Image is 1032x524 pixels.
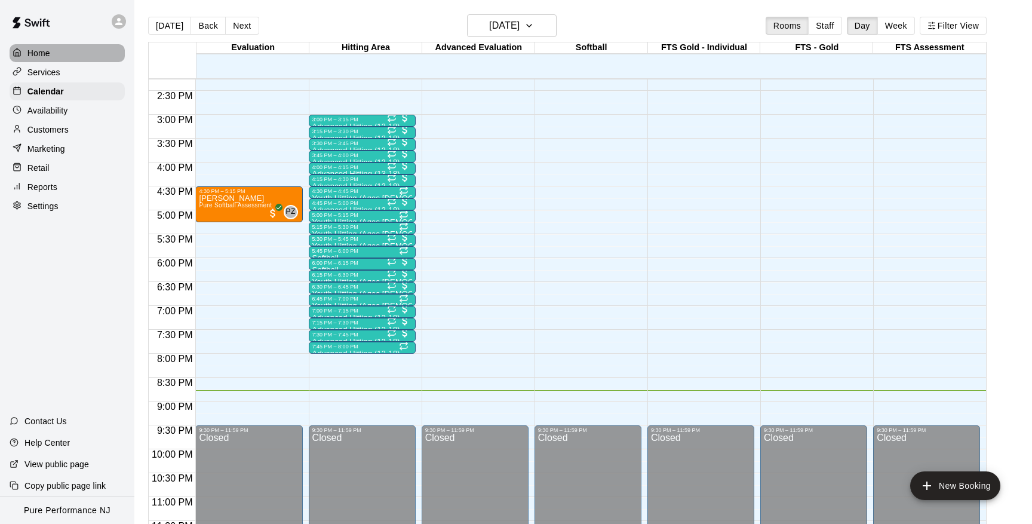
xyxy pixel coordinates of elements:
[309,270,416,282] div: 6:15 PM – 6:30 PM: Youth Hitting (Ages 9-12)
[154,258,196,268] span: 6:00 PM
[312,164,412,170] div: 4:00 PM – 4:15 PM
[387,125,397,134] span: Recurring event
[309,222,416,234] div: 5:15 PM – 5:30 PM: Youth Hitting (Ages 9-12)
[267,207,279,219] span: All customers have paid
[309,342,416,354] div: 7:45 PM – 8:00 PM: Advanced Hitting (13-18)
[651,427,751,433] div: 9:30 PM – 11:59 PM
[154,330,196,340] span: 7:30 PM
[399,148,411,160] span: All customers have paid
[760,42,873,54] div: FTS - Gold
[199,202,272,209] span: Pure Softball Assessment
[154,234,196,244] span: 5:30 PM
[312,212,412,218] div: 5:00 PM – 5:15 PM
[399,293,408,303] span: Recurring event
[467,14,557,37] button: [DATE]
[27,66,60,78] p: Services
[27,200,59,212] p: Settings
[10,63,125,81] a: Services
[399,267,411,279] span: All customers have paid
[27,85,64,97] p: Calendar
[312,344,412,350] div: 7:45 PM – 8:00 PM
[873,42,986,54] div: FTS Assessment
[399,246,408,255] span: Recurring event
[387,328,397,338] span: Recurring event
[425,427,525,433] div: 9:30 PM – 11:59 PM
[199,427,299,433] div: 9:30 PM – 11:59 PM
[154,186,196,197] span: 4:30 PM
[154,163,196,173] span: 4:00 PM
[399,195,411,207] span: All customers have paid
[312,272,412,278] div: 6:15 PM – 6:30 PM
[387,173,397,182] span: Recurring event
[312,427,412,433] div: 9:30 PM – 11:59 PM
[288,205,298,219] span: Pete Zoccolillo
[191,17,226,35] button: Back
[195,186,302,222] div: 4:30 PM – 5:15 PM: Mia Marchiano
[387,256,397,266] span: Recurring event
[387,268,397,278] span: Recurring event
[149,449,195,459] span: 10:00 PM
[387,280,397,290] span: Recurring event
[10,159,125,177] a: Retail
[309,210,416,222] div: 5:00 PM – 5:15 PM: Youth Hitting (Ages 9-12)
[27,105,68,117] p: Availability
[387,304,397,314] span: Recurring event
[387,113,397,122] span: Recurring event
[10,121,125,139] div: Customers
[312,176,412,182] div: 4:15 PM – 4:30 PM
[148,17,191,35] button: [DATE]
[312,296,412,302] div: 6:45 PM – 7:00 PM
[399,186,408,195] span: Recurring event
[309,186,416,198] div: 4:30 PM – 4:45 PM: Youth Hitting (Ages 9-12)
[312,152,412,158] div: 3:45 PM – 4:00 PM
[422,42,535,54] div: Advanced Evaluation
[399,303,411,315] span: All customers have paid
[399,136,411,148] span: All customers have paid
[399,327,411,339] span: All customers have paid
[312,224,412,230] div: 5:15 PM – 5:30 PM
[10,82,125,100] a: Calendar
[309,258,416,270] div: 6:00 PM – 6:15 PM: Softball
[312,128,412,134] div: 3:15 PM – 3:30 PM
[24,415,67,427] p: Contact Us
[387,149,397,158] span: Recurring event
[920,17,987,35] button: Filter View
[489,17,520,34] h6: [DATE]
[399,222,408,231] span: Recurring event
[399,279,411,291] span: All customers have paid
[309,151,416,163] div: 3:45 PM – 4:00 PM: Advanced Hitting (13-18)
[399,210,408,219] span: Recurring event
[154,282,196,292] span: 6:30 PM
[399,315,411,327] span: All customers have paid
[10,102,125,119] a: Availability
[154,115,196,125] span: 3:00 PM
[24,437,70,449] p: Help Center
[309,174,416,186] div: 4:15 PM – 4:30 PM: Advanced Hitting (13-18)
[309,198,416,210] div: 4:45 PM – 5:00 PM: Advanced Hitting (13-18)
[309,139,416,151] div: 3:30 PM – 3:45 PM: Advanced Hitting (13-18)
[309,115,416,127] div: 3:00 PM – 3:15 PM: Advanced Hitting (13-18)
[312,308,412,314] div: 7:00 PM – 7:15 PM
[149,497,195,507] span: 11:00 PM
[10,178,125,196] div: Reports
[648,42,761,54] div: FTS Gold - Individual
[399,341,408,351] span: Recurring event
[27,181,57,193] p: Reports
[309,42,422,54] div: Hitting Area
[309,246,416,258] div: 5:45 PM – 6:00 PM: Softball
[199,188,299,194] div: 4:30 PM – 5:15 PM
[225,17,259,35] button: Next
[312,320,412,326] div: 7:15 PM – 7:30 PM
[808,17,842,35] button: Staff
[399,255,411,267] span: All customers have paid
[24,480,106,492] p: Copy public page link
[399,124,411,136] span: All customers have paid
[154,306,196,316] span: 7:00 PM
[10,140,125,158] div: Marketing
[309,163,416,174] div: 4:00 PM – 4:15 PM: Advanced Hitting (13-18)
[10,197,125,215] a: Settings
[309,330,416,342] div: 7:30 PM – 7:45 PM: Advanced Hitting (13-18)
